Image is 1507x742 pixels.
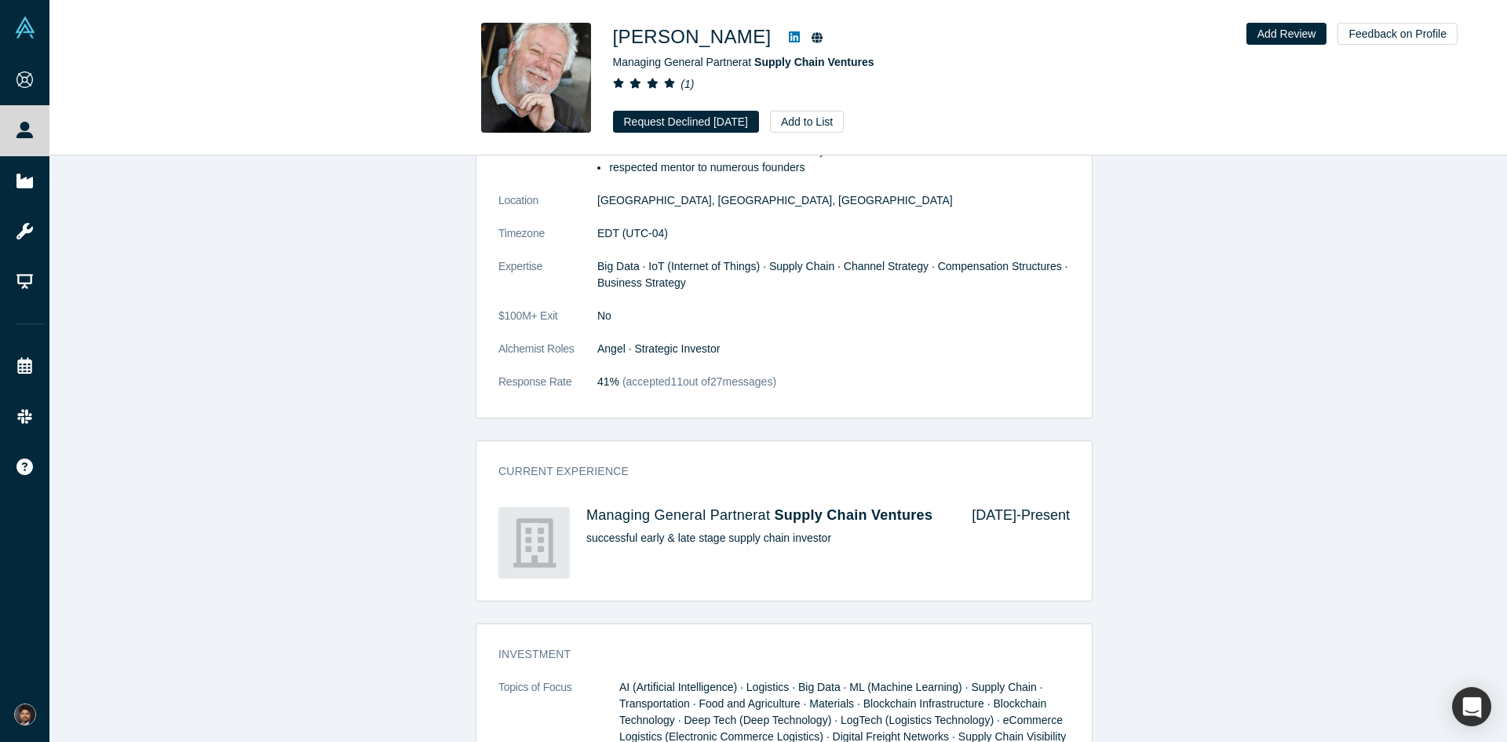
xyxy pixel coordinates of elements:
[770,111,844,133] button: Add to List
[498,463,1048,480] h3: Current Experience
[597,260,1067,289] span: Big Data · IoT (Internet of Things) · Supply Chain · Channel Strategy · Compensation Structures ·...
[681,78,694,90] i: ( 1 )
[14,704,36,726] img: Shine Oovattil's Account
[754,56,874,68] a: Supply Chain Ventures
[586,507,950,525] h4: Managing General Partner at
[597,225,1070,242] dd: EDT (UTC-04)
[609,159,1070,176] li: respected mentor to numerous founders
[1246,23,1327,45] button: Add Review
[498,374,597,407] dt: Response Rate
[619,375,776,388] span: (accepted 11 out of 27 messages)
[1337,23,1458,45] button: Feedback on Profile
[950,507,1070,579] div: [DATE] - Present
[597,308,1070,324] dd: No
[498,225,597,258] dt: Timezone
[498,258,597,308] dt: Expertise
[498,192,597,225] dt: Location
[597,341,1070,357] dd: Angel · Strategic Investor
[613,56,874,68] span: Managing General Partner at
[481,23,591,133] img: David Anderson's Profile Image
[597,192,1070,209] dd: [GEOGRAPHIC_DATA], [GEOGRAPHIC_DATA], [GEOGRAPHIC_DATA]
[613,111,759,133] button: Request Declined [DATE]
[498,507,570,579] img: Supply Chain Ventures's Logo
[14,16,36,38] img: Alchemist Vault Logo
[597,375,619,388] span: 41%
[586,530,950,546] p: successful early & late stage supply chain investor
[498,341,597,374] dt: Alchemist Roles
[498,646,1048,663] h3: Investment
[613,23,772,51] h1: [PERSON_NAME]
[498,308,597,341] dt: $100M+ Exit
[774,507,932,523] a: Supply Chain Ventures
